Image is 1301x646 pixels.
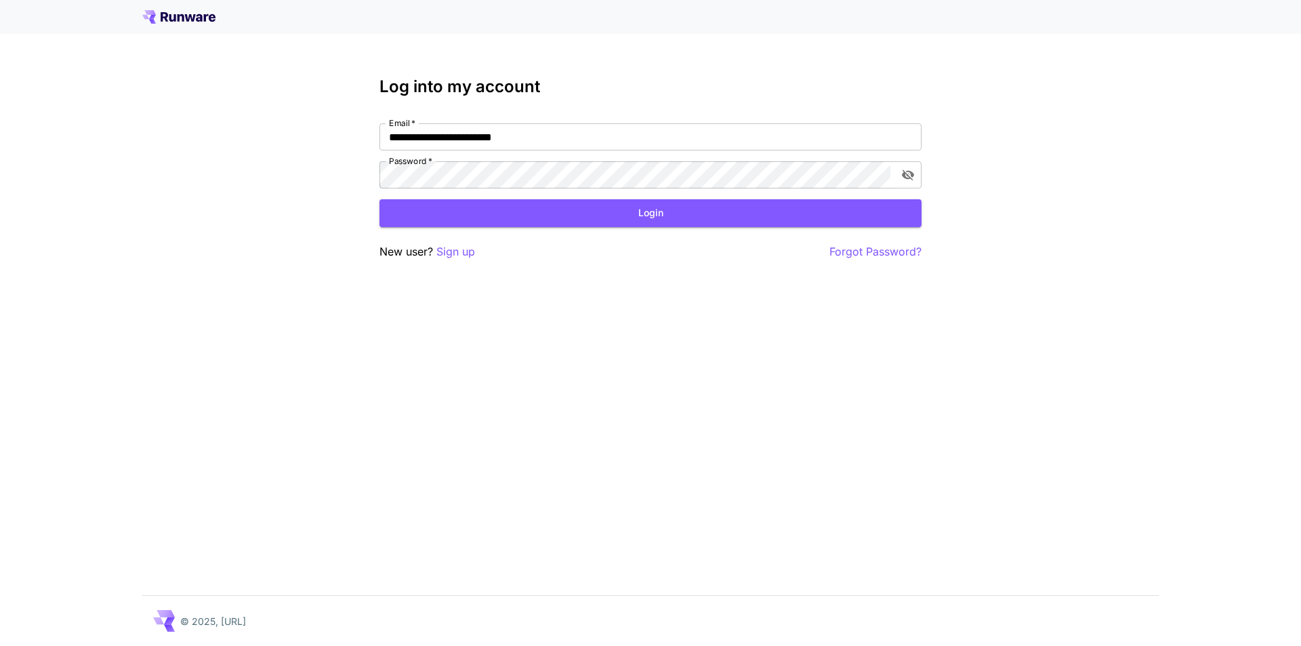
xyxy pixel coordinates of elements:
p: © 2025, [URL] [180,614,246,628]
button: Sign up [436,243,475,260]
h3: Log into my account [379,77,922,96]
button: toggle password visibility [896,163,920,187]
button: Forgot Password? [829,243,922,260]
label: Password [389,155,432,167]
button: Login [379,199,922,227]
label: Email [389,117,415,129]
p: New user? [379,243,475,260]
